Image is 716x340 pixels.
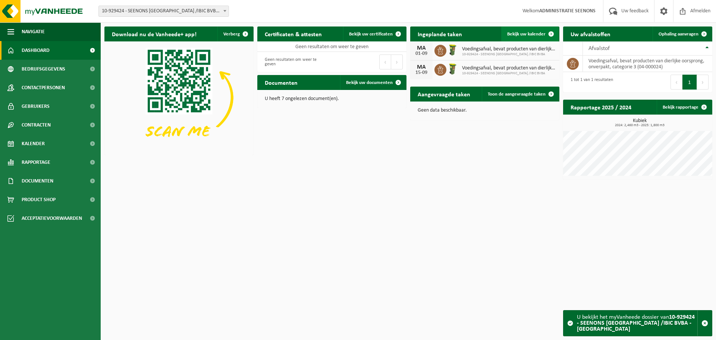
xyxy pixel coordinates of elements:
[22,190,56,209] span: Product Shop
[257,41,406,52] td: Geen resultaten om weer te geven
[657,100,712,115] a: Bekijk rapportage
[539,8,596,14] strong: ADMINISTRATIE SEENONS
[414,70,429,75] div: 15-09
[567,124,712,127] span: 2024: 2,460 m3 - 2025: 1,800 m3
[22,60,65,78] span: Bedrijfsgegevens
[261,54,328,70] div: Geen resultaten om weer te geven
[446,44,459,56] img: WB-0060-HPE-GN-50
[22,172,53,190] span: Documenten
[349,32,393,37] span: Bekijk uw certificaten
[414,45,429,51] div: MA
[671,75,682,90] button: Previous
[104,26,204,41] h2: Download nu de Vanheede+ app!
[567,118,712,127] h3: Kubiek
[577,314,695,332] strong: 10-929424 - SEENONS [GEOGRAPHIC_DATA] /IBIC BVBA - [GEOGRAPHIC_DATA]
[257,75,305,90] h2: Documenten
[462,52,556,57] span: 10-929424 - SEENONS [GEOGRAPHIC_DATA] /IBIC BVBA
[563,26,618,41] h2: Uw afvalstoffen
[410,26,470,41] h2: Ingeplande taken
[340,75,406,90] a: Bekijk uw documenten
[462,71,556,76] span: 10-929424 - SEENONS [GEOGRAPHIC_DATA] /IBIC BVBA
[22,209,82,228] span: Acceptatievoorwaarden
[391,54,403,69] button: Next
[507,32,546,37] span: Bekijk uw kalender
[265,96,399,102] p: U heeft 7 ongelezen document(en).
[217,26,253,41] button: Verberg
[343,26,406,41] a: Bekijk uw certificaten
[653,26,712,41] a: Ophaling aanvragen
[22,116,51,134] span: Contracten
[488,92,546,97] span: Toon de aangevraagde taken
[98,6,229,17] span: 10-929424 - SEENONS BELGIUM /IBIC BVBA - AARTSELAAR
[583,56,712,72] td: voedingsafval, bevat producten van dierlijke oorsprong, onverpakt, categorie 3 (04-000024)
[567,74,613,90] div: 1 tot 1 van 1 resultaten
[697,75,709,90] button: Next
[577,311,697,336] div: U bekijkt het myVanheede dossier van
[22,153,50,172] span: Rapportage
[462,46,556,52] span: Voedingsafval, bevat producten van dierlijke oorsprong, onverpakt, categorie 3
[379,54,391,69] button: Previous
[346,80,393,85] span: Bekijk uw documenten
[22,78,65,97] span: Contactpersonen
[414,51,429,56] div: 01-09
[462,65,556,71] span: Voedingsafval, bevat producten van dierlijke oorsprong, onverpakt, categorie 3
[104,41,254,153] img: Download de VHEPlus App
[446,63,459,75] img: WB-0060-HPE-GN-50
[418,108,552,113] p: Geen data beschikbaar.
[682,75,697,90] button: 1
[501,26,559,41] a: Bekijk uw kalender
[410,87,478,101] h2: Aangevraagde taken
[482,87,559,102] a: Toon de aangevraagde taken
[223,32,240,37] span: Verberg
[99,6,229,16] span: 10-929424 - SEENONS BELGIUM /IBIC BVBA - AARTSELAAR
[414,64,429,70] div: MA
[22,134,45,153] span: Kalender
[588,46,610,52] span: Afvalstof
[22,97,50,116] span: Gebruikers
[563,100,639,114] h2: Rapportage 2025 / 2024
[257,26,329,41] h2: Certificaten & attesten
[659,32,698,37] span: Ophaling aanvragen
[22,41,50,60] span: Dashboard
[22,22,45,41] span: Navigatie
